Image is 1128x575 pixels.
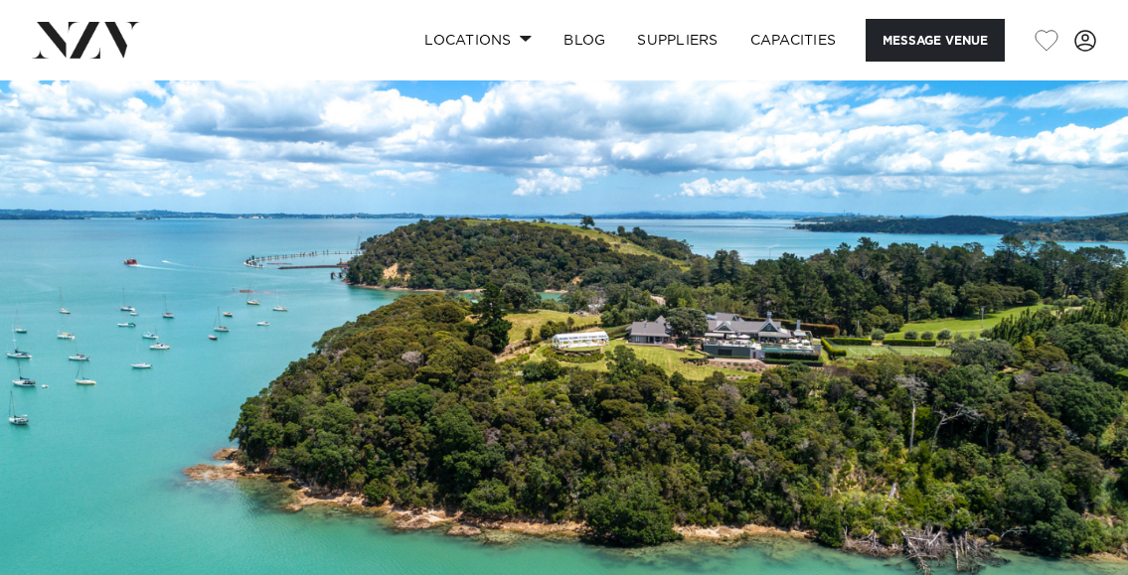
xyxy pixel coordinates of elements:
a: BLOG [548,19,621,62]
a: Capacities [734,19,853,62]
a: SUPPLIERS [621,19,733,62]
a: Locations [408,19,548,62]
button: Message Venue [866,19,1005,62]
img: nzv-logo.png [32,22,140,58]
